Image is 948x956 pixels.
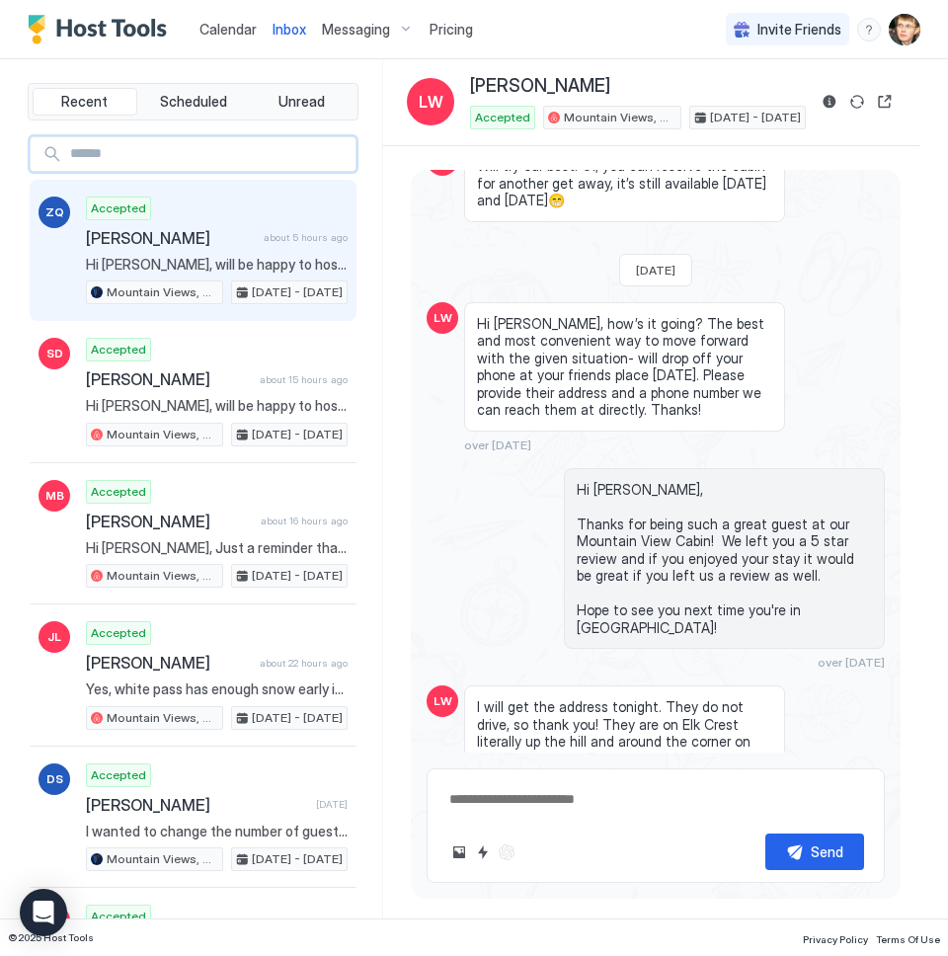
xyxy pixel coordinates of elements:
a: Host Tools Logo [28,15,176,44]
a: Calendar [199,19,257,40]
span: Mountain Views, Hot Tub, Elks at [GEOGRAPHIC_DATA] [107,567,218,585]
span: [PERSON_NAME] [86,228,256,248]
span: Scheduled [160,93,227,111]
a: Privacy Policy [803,927,868,948]
span: Mountain Views, Hot Tub, Elks at [GEOGRAPHIC_DATA] [107,426,218,443]
div: menu [857,18,881,41]
span: [DATE] [636,263,675,278]
span: Invite Friends [757,21,841,39]
span: over [DATE] [464,438,531,452]
span: [DATE] - [DATE] [710,109,801,126]
input: Input Field [62,137,355,171]
button: Reservation information [818,90,841,114]
span: Yes, white pass has enough snow early in the season [86,680,348,698]
span: [PERSON_NAME] [86,795,308,815]
button: Unread [249,88,354,116]
span: Privacy Policy [803,933,868,945]
span: Unread [278,93,325,111]
div: Send [811,841,843,862]
span: [DATE] - [DATE] [252,850,343,868]
button: Open reservation [873,90,897,114]
span: LW [419,90,443,114]
span: Accepted [91,624,146,642]
button: Send [765,834,864,870]
span: Hi [PERSON_NAME], will be happy to host you at our Mountain View Cabin! We will provide you the d... [86,397,348,415]
span: Mountain Views, Hot Tub, Elks at [GEOGRAPHIC_DATA] [107,709,218,727]
span: SD [46,345,63,362]
span: [PERSON_NAME] [86,369,252,389]
div: tab-group [28,83,358,120]
span: Mountain Views, Hot Tub, Elks at [GEOGRAPHIC_DATA] [107,283,218,301]
span: Hi [PERSON_NAME], Just a reminder that your check-out is [DATE] at 11AM. When you are ready to le... [86,539,348,557]
span: Hi [PERSON_NAME], Thanks for being such a great guest at our Mountain View Cabin! We left you a 5... [577,481,872,637]
span: Accepted [91,199,146,217]
button: Scheduled [141,88,246,116]
span: about 5 hours ago [264,231,348,244]
span: Recent [61,93,108,111]
button: Quick reply [471,840,495,864]
button: Sync reservation [845,90,869,114]
span: I wanted to change the number of guests to 3. [86,823,348,840]
span: Accepted [91,483,146,501]
span: ZQ [45,203,64,221]
span: Pricing [430,21,473,39]
div: Open Intercom Messenger [20,889,67,936]
span: DS [46,770,63,788]
a: Terms Of Use [876,927,940,948]
span: [PERSON_NAME] [470,75,610,98]
span: LW [434,309,452,327]
span: Calendar [199,21,257,38]
button: Recent [33,88,137,116]
span: Terms Of Use [876,933,940,945]
span: [DATE] - [DATE] [252,567,343,585]
span: I will get the address tonight. They do not drive, so thank you! They are on Elk Crest literally ... [477,698,772,836]
span: [DATE] - [DATE] [252,709,343,727]
span: Messaging [322,21,390,39]
span: Will try our best. Or, you can reserve the cabin for another get away, it’s still available [DATE... [477,157,772,209]
span: Inbox [273,21,306,38]
span: Accepted [91,341,146,358]
span: Accepted [475,109,530,126]
span: MB [45,487,64,505]
span: Mountain Views, Hot Tub, Elks at [GEOGRAPHIC_DATA] [564,109,676,126]
span: about 15 hours ago [260,373,348,386]
span: Mountain Views, Hot Tub, Elks at [GEOGRAPHIC_DATA] [107,850,218,868]
span: about 22 hours ago [260,657,348,670]
span: [DATE] - [DATE] [252,283,343,301]
span: JL [47,628,61,646]
span: © 2025 Host Tools [8,931,94,944]
span: LW [434,692,452,710]
span: Hi [PERSON_NAME], will be happy to host you at our Mountain View Cabin! We will provide you the d... [86,256,348,274]
div: User profile [889,14,920,45]
span: Accepted [91,766,146,784]
span: Hi [PERSON_NAME], how’s it going? The best and most convenient way to move forward with the given... [477,315,772,419]
span: over [DATE] [818,655,885,670]
span: [DATE] [316,798,348,811]
span: [PERSON_NAME] [86,512,253,531]
button: Upload image [447,840,471,864]
a: Inbox [273,19,306,40]
span: about 16 hours ago [261,515,348,527]
span: [DATE] - [DATE] [252,426,343,443]
span: [PERSON_NAME] [86,653,252,673]
span: Accepted [91,908,146,925]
